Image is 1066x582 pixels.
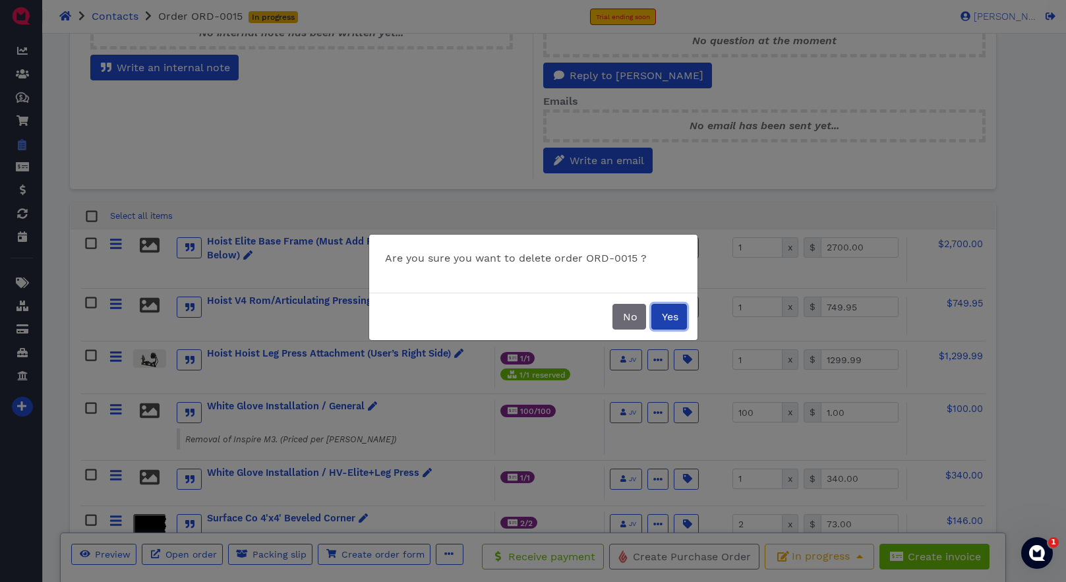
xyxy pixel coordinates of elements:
[1021,537,1053,569] iframe: Intercom live chat
[621,310,637,323] span: No
[612,304,646,330] button: No
[385,252,647,264] span: Are you sure you want to delete order ORD-0015 ?
[660,310,678,323] span: Yes
[651,304,687,330] button: Yes
[1048,537,1059,548] span: 1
